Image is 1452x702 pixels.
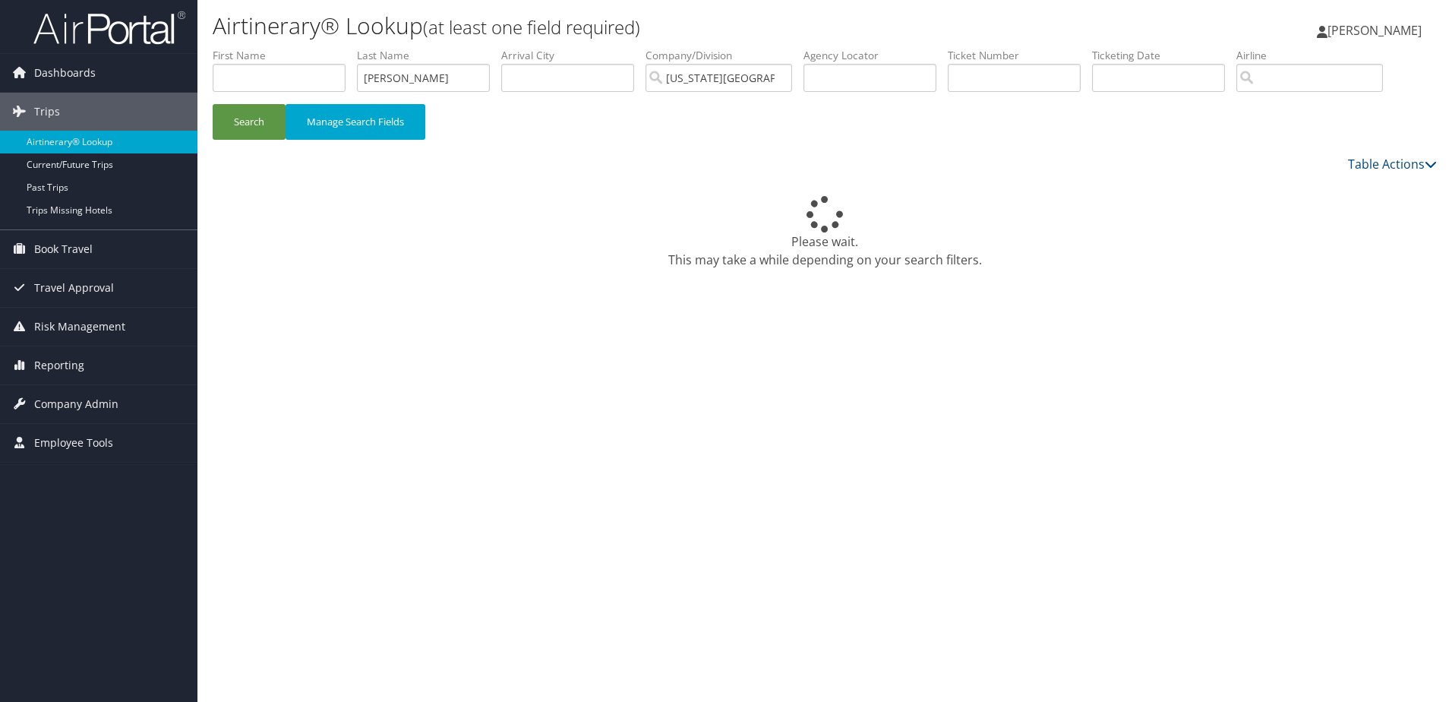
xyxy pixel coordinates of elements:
label: Airline [1236,48,1394,63]
span: Employee Tools [34,424,113,462]
span: Book Travel [34,230,93,268]
label: First Name [213,48,357,63]
label: Last Name [357,48,501,63]
span: Travel Approval [34,269,114,307]
label: Ticketing Date [1092,48,1236,63]
button: Search [213,104,286,140]
a: Table Actions [1348,156,1437,172]
h1: Airtinerary® Lookup [213,10,1029,42]
img: airportal-logo.png [33,10,185,46]
label: Ticket Number [948,48,1092,63]
span: Trips [34,93,60,131]
span: Company Admin [34,385,118,423]
button: Manage Search Fields [286,104,425,140]
label: Company/Division [646,48,803,63]
span: Risk Management [34,308,125,346]
span: Reporting [34,346,84,384]
label: Arrival City [501,48,646,63]
a: [PERSON_NAME] [1317,8,1437,53]
small: (at least one field required) [423,14,640,40]
span: [PERSON_NAME] [1327,22,1422,39]
div: Please wait. This may take a while depending on your search filters. [213,196,1437,269]
label: Agency Locator [803,48,948,63]
span: Dashboards [34,54,96,92]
